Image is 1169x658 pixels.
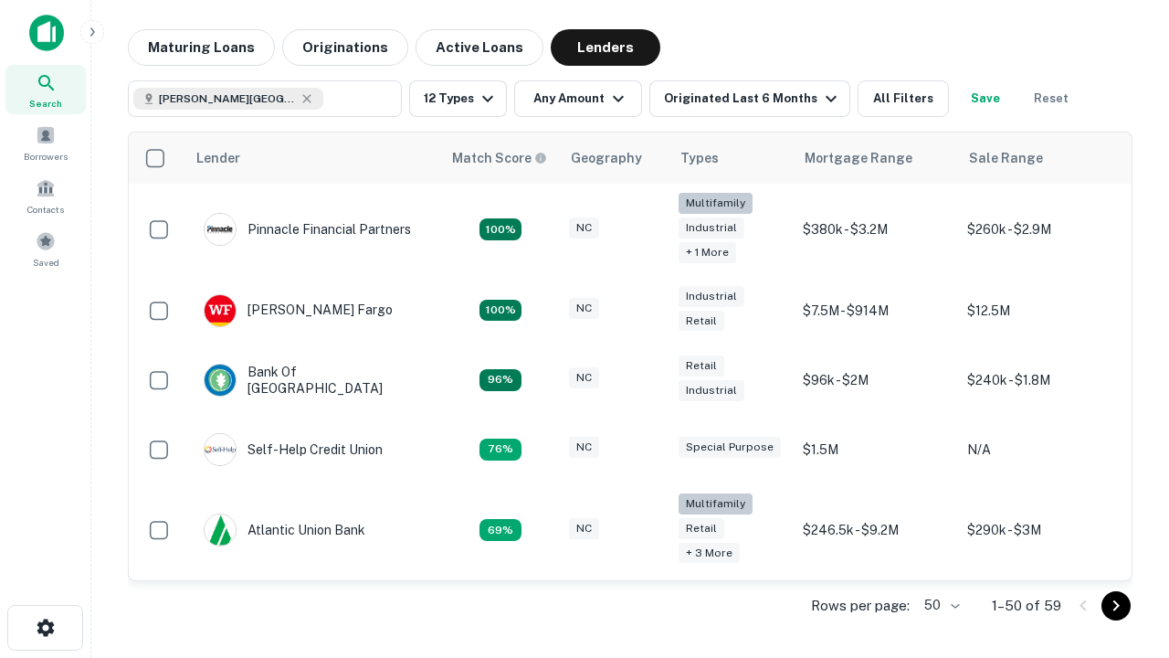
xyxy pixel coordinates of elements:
td: $290k - $3M [958,484,1122,577]
span: Borrowers [24,149,68,164]
td: $260k - $2.9M [958,184,1122,276]
div: Sale Range [969,147,1043,169]
span: Saved [33,255,59,270]
div: Multifamily [679,193,753,214]
div: Matching Properties: 11, hasApolloMatch: undefined [479,439,521,461]
img: picture [205,434,236,465]
div: Industrial [679,286,744,307]
td: $96k - $2M [794,345,958,415]
div: Matching Properties: 26, hasApolloMatch: undefined [479,218,521,240]
span: Contacts [27,202,64,217]
button: Maturing Loans [128,29,275,66]
div: Atlantic Union Bank [204,514,365,547]
button: Active Loans [416,29,543,66]
span: [PERSON_NAME][GEOGRAPHIC_DATA], [GEOGRAPHIC_DATA] [159,90,296,107]
th: Sale Range [958,133,1122,184]
th: Capitalize uses an advanced AI algorithm to match your search with the best lender. The match sco... [441,133,560,184]
div: Matching Properties: 15, hasApolloMatch: undefined [479,300,521,322]
img: picture [205,214,236,245]
td: $7.5M - $914M [794,276,958,345]
div: + 1 more [679,242,736,263]
a: Saved [5,224,86,273]
div: [PERSON_NAME] Fargo [204,294,393,327]
button: Any Amount [514,80,642,117]
td: $380k - $3.2M [794,184,958,276]
td: N/A [958,415,1122,484]
div: NC [569,298,599,319]
button: Save your search to get updates of matches that match your search criteria. [956,80,1015,117]
div: Multifamily [679,493,753,515]
div: Types [680,147,719,169]
img: capitalize-icon.png [29,15,64,51]
div: NC [569,367,599,388]
div: + 3 more [679,543,740,564]
div: Retail [679,356,724,377]
th: Lender [185,133,441,184]
button: 12 Types [409,80,507,117]
button: Originated Last 6 Months [649,80,850,117]
div: Capitalize uses an advanced AI algorithm to match your search with the best lender. The match sco... [452,148,547,168]
th: Geography [560,133,669,184]
div: Matching Properties: 10, hasApolloMatch: undefined [479,519,521,541]
div: Bank Of [GEOGRAPHIC_DATA] [204,364,423,397]
h6: Match Score [452,148,543,168]
p: Rows per page: [811,595,910,617]
a: Borrowers [5,118,86,167]
a: Search [5,65,86,114]
div: Retail [679,518,724,539]
div: NC [569,518,599,539]
img: picture [205,295,236,326]
button: Reset [1022,80,1080,117]
div: Industrial [679,218,744,239]
div: Industrial [679,380,744,401]
div: NC [569,437,599,458]
iframe: Chat Widget [1078,453,1169,541]
div: Mortgage Range [805,147,912,169]
button: Go to next page [1101,591,1131,621]
div: Special Purpose [679,437,781,458]
img: picture [205,365,236,396]
td: $240k - $1.8M [958,345,1122,415]
div: NC [569,218,599,239]
div: Pinnacle Financial Partners [204,213,411,246]
th: Mortgage Range [794,133,958,184]
a: Contacts [5,171,86,220]
p: 1–50 of 59 [992,595,1061,617]
button: Lenders [551,29,660,66]
div: Lender [196,147,240,169]
th: Types [669,133,794,184]
td: $246.5k - $9.2M [794,484,958,577]
div: Retail [679,311,724,332]
td: $1.5M [794,415,958,484]
span: Search [29,96,62,111]
div: Originated Last 6 Months [664,88,842,110]
div: 50 [917,592,963,619]
div: Self-help Credit Union [204,433,383,466]
div: Matching Properties: 14, hasApolloMatch: undefined [479,369,521,391]
button: All Filters [858,80,949,117]
img: picture [205,515,236,546]
td: $12.5M [958,276,1122,345]
div: Geography [571,147,642,169]
button: Originations [282,29,408,66]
